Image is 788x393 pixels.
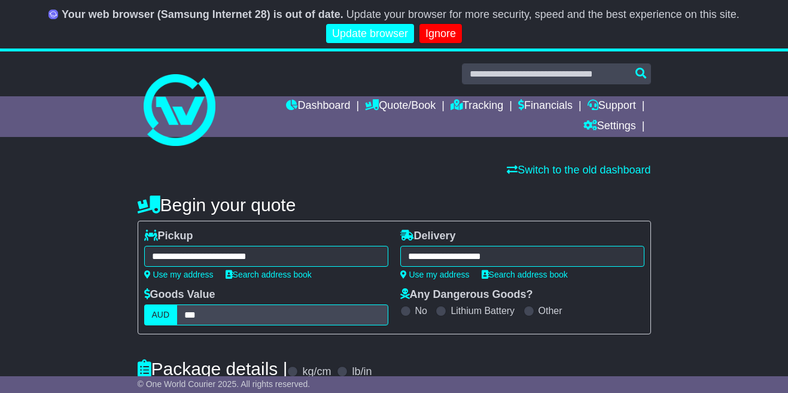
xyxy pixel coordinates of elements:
[400,230,456,243] label: Delivery
[138,379,311,389] span: © One World Courier 2025. All rights reserved.
[326,24,414,44] a: Update browser
[144,288,215,301] label: Goods Value
[419,24,462,44] a: Ignore
[415,305,427,316] label: No
[538,305,562,316] label: Other
[451,96,503,117] a: Tracking
[346,8,740,20] span: Update your browser for more security, speed and the best experience on this site.
[400,288,533,301] label: Any Dangerous Goods?
[302,365,331,379] label: kg/cm
[518,96,573,117] a: Financials
[588,96,636,117] a: Support
[144,270,214,279] a: Use my address
[62,8,343,20] b: Your web browser (Samsung Internet 28) is out of date.
[583,117,636,137] a: Settings
[352,365,372,379] label: lb/in
[144,304,178,325] label: AUD
[144,230,193,243] label: Pickup
[507,164,650,176] a: Switch to the old dashboard
[226,270,312,279] a: Search address book
[138,195,651,215] h4: Begin your quote
[451,305,515,316] label: Lithium Battery
[400,270,470,279] a: Use my address
[482,270,568,279] a: Search address book
[138,359,288,379] h4: Package details |
[365,96,436,117] a: Quote/Book
[286,96,350,117] a: Dashboard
